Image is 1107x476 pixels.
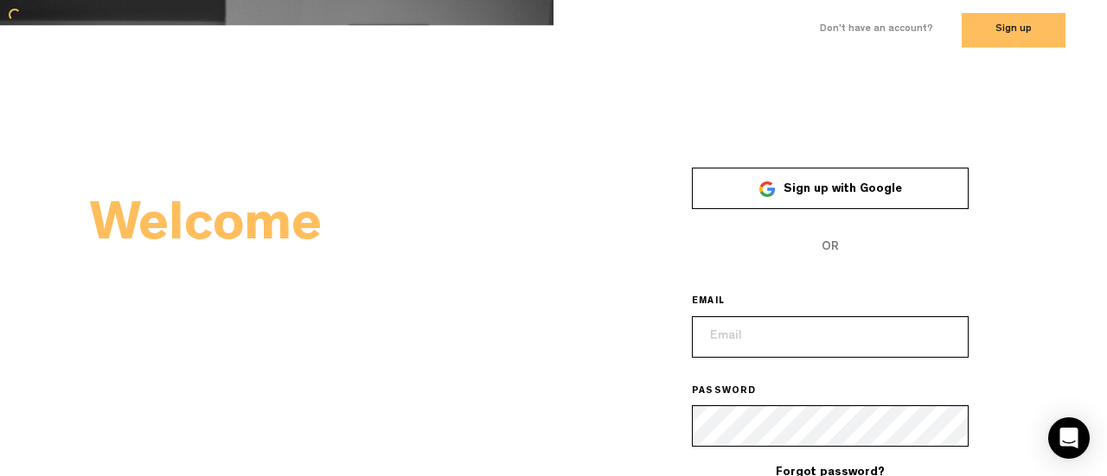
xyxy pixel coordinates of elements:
label: EMAIL [692,295,749,309]
label: PASSWORD [692,385,781,399]
span: OR [692,226,969,268]
button: Sign up [962,13,1065,48]
div: Open Intercom Messenger [1048,417,1090,459]
h2: Welcome [90,204,553,252]
label: Don't have an account? [820,22,933,37]
input: Email [692,316,969,358]
h2: Back [90,261,553,309]
span: Sign up with Google [784,183,902,195]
